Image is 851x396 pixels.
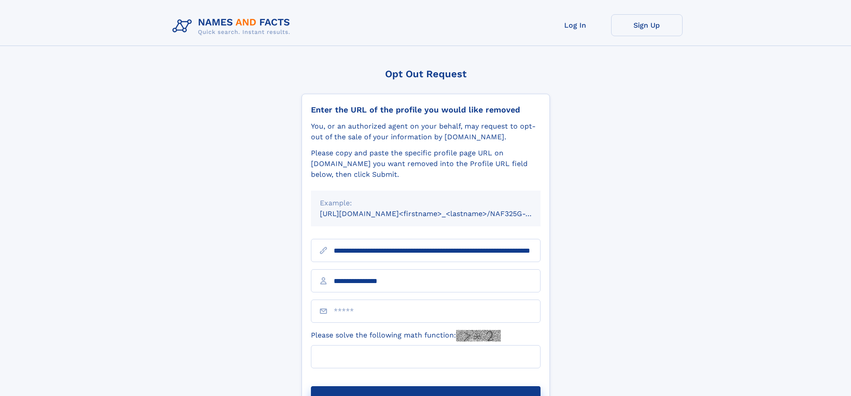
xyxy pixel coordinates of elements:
[320,209,558,218] small: [URL][DOMAIN_NAME]<firstname>_<lastname>/NAF325G-xxxxxxxx
[311,105,541,115] div: Enter the URL of the profile you would like removed
[611,14,683,36] a: Sign Up
[311,148,541,180] div: Please copy and paste the specific profile page URL on [DOMAIN_NAME] you want removed into the Pr...
[302,68,550,79] div: Opt Out Request
[169,14,298,38] img: Logo Names and Facts
[311,330,501,342] label: Please solve the following math function:
[540,14,611,36] a: Log In
[311,121,541,142] div: You, or an authorized agent on your behalf, may request to opt-out of the sale of your informatio...
[320,198,532,208] div: Example:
